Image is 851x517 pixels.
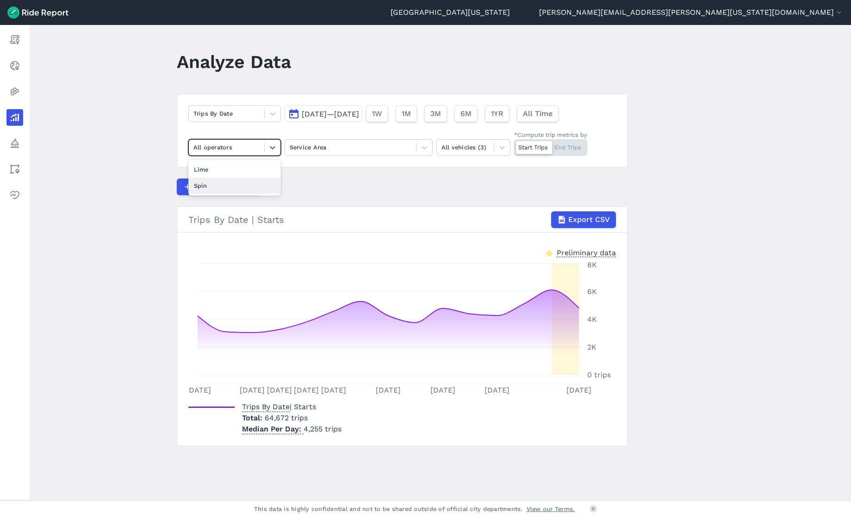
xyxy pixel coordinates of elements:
[6,161,23,178] a: Areas
[551,211,616,228] button: Export CSV
[376,386,401,394] tspan: [DATE]
[188,178,281,194] div: Spin
[188,161,281,178] div: Lime
[242,402,316,411] span: | Starts
[6,57,23,74] a: Realtime
[460,108,472,119] span: 6M
[321,386,346,394] tspan: [DATE]
[285,105,362,122] button: [DATE]—[DATE]
[557,247,616,257] div: Preliminary data
[372,108,382,119] span: 1W
[6,31,23,48] a: Report
[6,83,23,100] a: Heatmaps
[242,424,342,435] p: 4,255 trips
[7,6,68,18] img: Ride Report
[177,178,262,195] button: Compare Metrics
[267,386,292,394] tspan: [DATE]
[587,343,596,351] tspan: 2K
[177,49,291,74] h1: Analyze Data
[366,105,388,122] button: 1W
[566,386,591,394] tspan: [DATE]
[391,7,510,18] a: [GEOGRAPHIC_DATA][US_STATE]
[6,109,23,126] a: Analyze
[402,108,411,119] span: 1M
[430,108,441,119] span: 3M
[485,105,509,122] button: 1YR
[424,105,447,122] button: 3M
[523,108,553,119] span: All Time
[587,370,611,379] tspan: 0 trips
[188,211,616,228] div: Trips By Date | Starts
[6,187,23,203] a: Health
[265,413,308,422] span: 64,672 trips
[587,287,597,296] tspan: 6K
[491,108,503,119] span: 1YR
[186,386,211,394] tspan: [DATE]
[587,315,597,324] tspan: 4K
[454,105,478,122] button: 6M
[539,7,844,18] button: [PERSON_NAME][EMAIL_ADDRESS][PERSON_NAME][US_STATE][DOMAIN_NAME]
[587,260,597,269] tspan: 8K
[239,386,264,394] tspan: [DATE]
[396,105,417,122] button: 1M
[485,386,509,394] tspan: [DATE]
[242,422,304,434] span: Median Per Day
[527,505,575,513] a: View our Terms.
[430,386,455,394] tspan: [DATE]
[242,413,265,422] span: Total
[514,130,587,139] div: *Compute trip metrics by
[242,400,290,412] span: Trips By Date
[6,135,23,152] a: Policy
[568,214,610,225] span: Export CSV
[302,110,359,118] span: [DATE]—[DATE]
[517,105,559,122] button: All Time
[294,386,319,394] tspan: [DATE]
